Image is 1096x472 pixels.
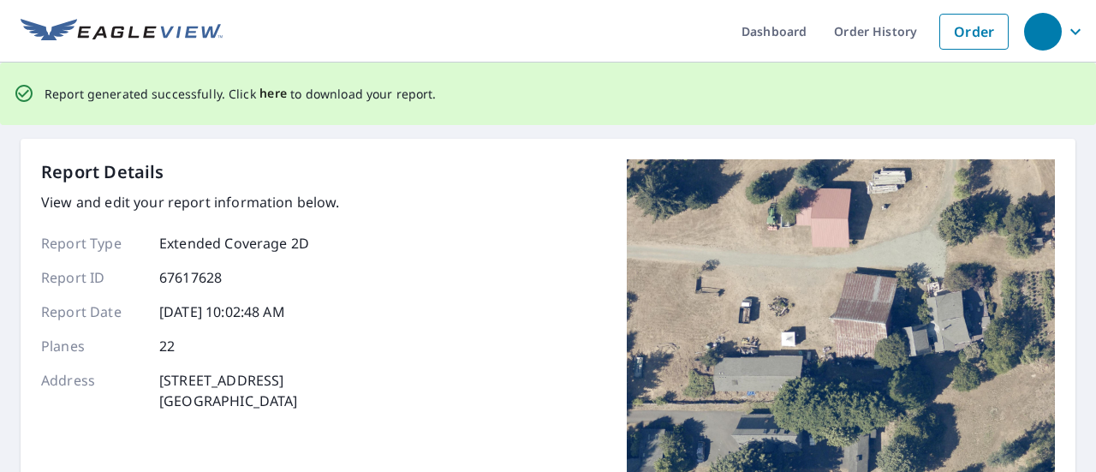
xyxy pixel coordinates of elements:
p: Report ID [41,267,144,288]
a: Order [939,14,1009,50]
p: Report Type [41,233,144,254]
p: View and edit your report information below. [41,192,340,212]
p: Report Details [41,159,164,185]
p: Planes [41,336,144,356]
p: 22 [159,336,175,356]
p: Report Date [41,302,144,322]
p: [DATE] 10:02:48 AM [159,302,285,322]
p: [STREET_ADDRESS] [GEOGRAPHIC_DATA] [159,370,298,411]
p: Address [41,370,144,411]
img: EV Logo [21,19,223,45]
p: Extended Coverage 2D [159,233,309,254]
p: Report generated successfully. Click to download your report. [45,83,437,105]
p: 67617628 [159,267,222,288]
button: here [259,83,288,105]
